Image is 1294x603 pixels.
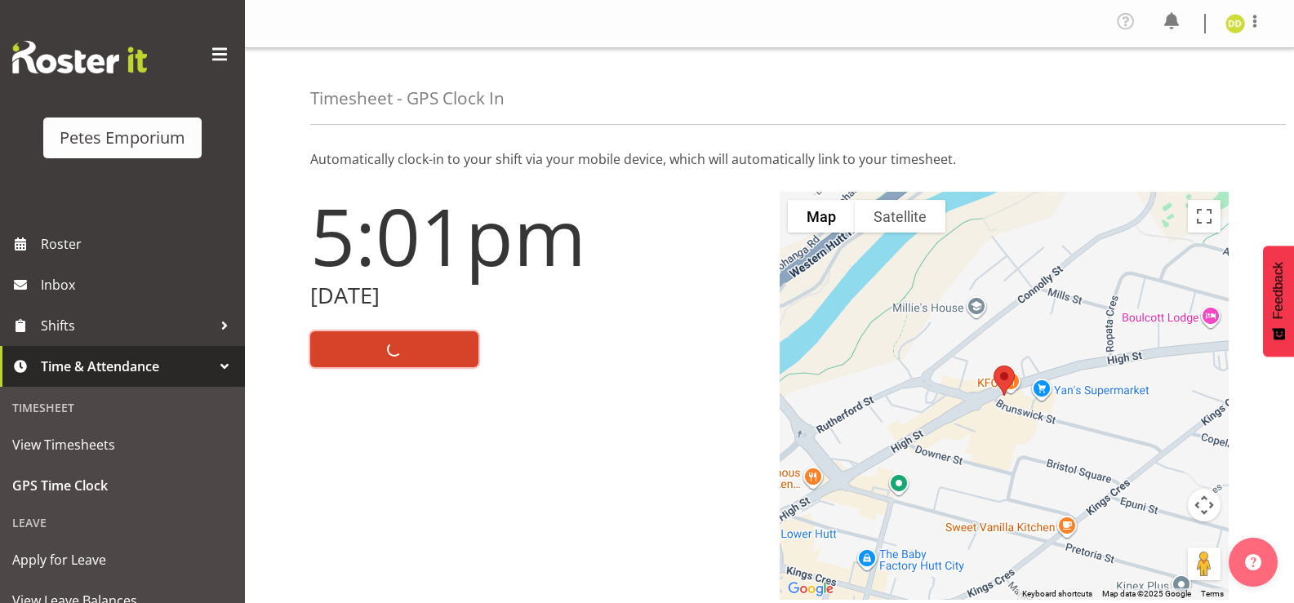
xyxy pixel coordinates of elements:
[855,200,945,233] button: Show satellite imagery
[1201,589,1224,598] a: Terms (opens in new tab)
[1022,588,1092,600] button: Keyboard shortcuts
[4,506,241,539] div: Leave
[4,539,241,580] a: Apply for Leave
[12,432,233,457] span: View Timesheets
[12,473,233,498] span: GPS Time Clock
[1188,489,1221,521] button: Map camera controls
[310,89,505,108] h4: Timesheet - GPS Clock In
[4,465,241,506] a: GPS Time Clock
[1225,14,1245,33] img: danielle-donselaar8920.jpg
[1188,548,1221,580] button: Drag Pegman onto the map to open Street View
[784,579,838,600] img: Google
[310,192,760,280] h1: 5:01pm
[60,126,185,150] div: Petes Emporium
[41,232,237,256] span: Roster
[1188,200,1221,233] button: Toggle fullscreen view
[788,200,855,233] button: Show street map
[41,273,237,297] span: Inbox
[1245,554,1261,570] img: help-xxl-2.png
[1263,246,1294,357] button: Feedback - Show survey
[4,424,241,465] a: View Timesheets
[784,579,838,600] a: Open this area in Google Maps (opens a new window)
[12,41,147,73] img: Rosterit website logo
[1102,589,1191,598] span: Map data ©2025 Google
[1271,262,1286,319] span: Feedback
[12,548,233,572] span: Apply for Leave
[310,283,760,308] h2: [DATE]
[4,391,241,424] div: Timesheet
[41,354,212,379] span: Time & Attendance
[41,313,212,338] span: Shifts
[310,149,1229,169] p: Automatically clock-in to your shift via your mobile device, which will automatically link to you...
